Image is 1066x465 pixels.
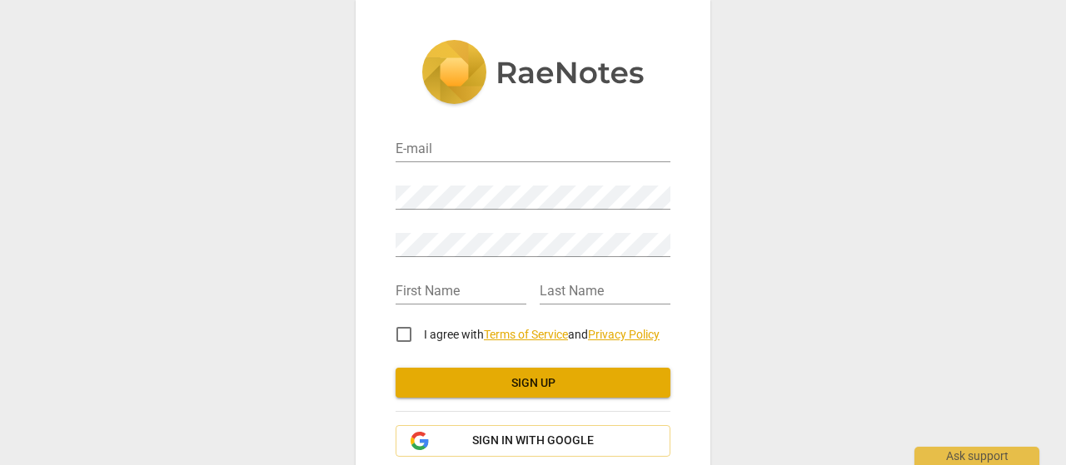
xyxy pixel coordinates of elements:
[484,328,568,341] a: Terms of Service
[421,40,645,108] img: 5ac2273c67554f335776073100b6d88f.svg
[396,368,670,398] button: Sign up
[424,328,660,341] span: I agree with and
[914,447,1039,465] div: Ask support
[472,433,594,449] span: Sign in with Google
[409,375,657,392] span: Sign up
[396,425,670,457] button: Sign in with Google
[588,328,660,341] a: Privacy Policy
